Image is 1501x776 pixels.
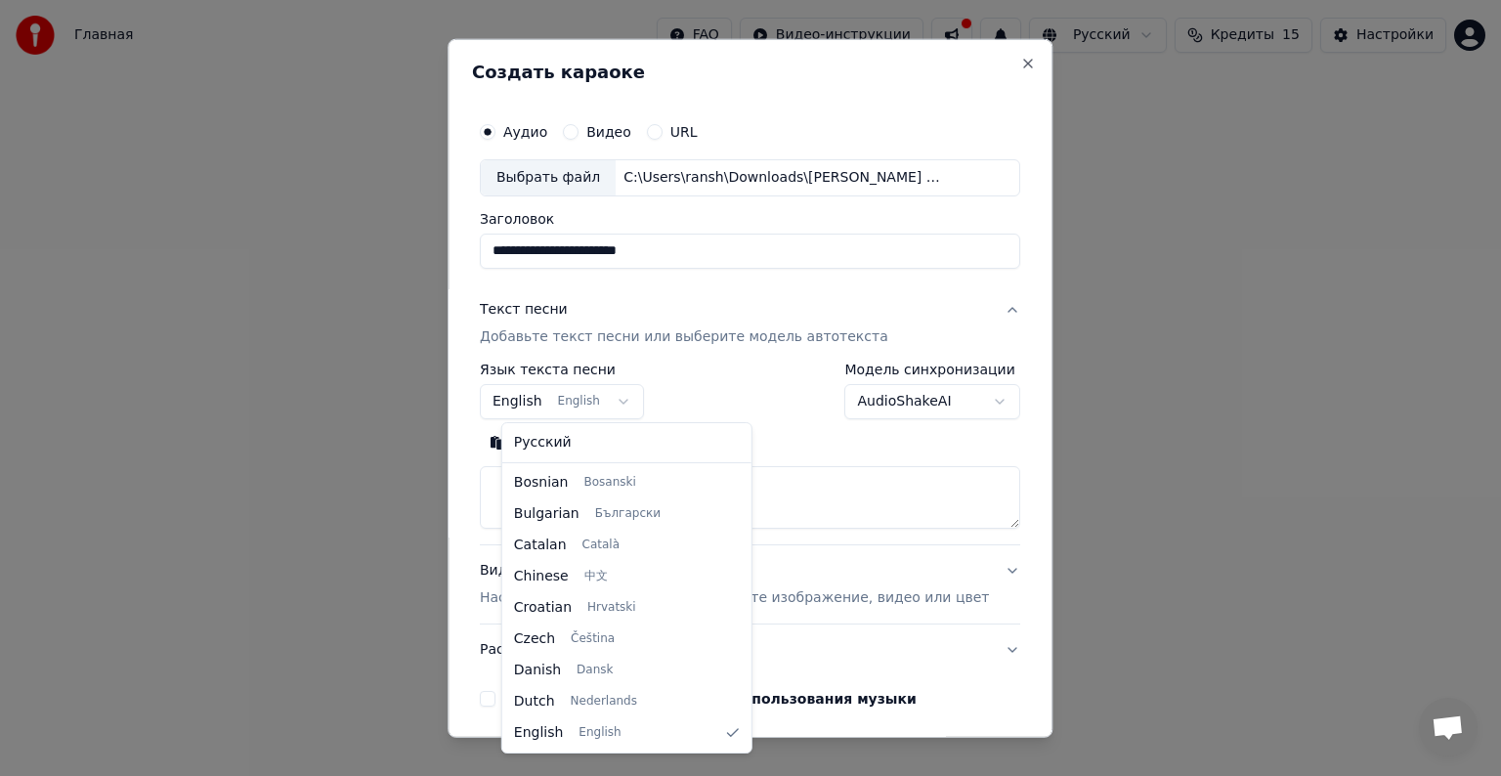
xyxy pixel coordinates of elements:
span: Danish [514,661,561,680]
span: Nederlands [571,694,637,710]
span: Bulgarian [514,504,579,524]
span: Català [582,538,620,553]
span: Catalan [514,536,567,555]
span: Русский [514,433,572,453]
span: Bosanski [583,475,635,491]
span: Български [595,506,661,522]
span: Bosnian [514,473,569,493]
span: Čeština [571,631,615,647]
span: Hrvatski [587,600,636,616]
span: English [579,725,621,741]
span: 中文 [584,569,608,584]
span: Dutch [514,692,555,711]
span: Croatian [514,598,572,618]
span: Czech [514,629,555,649]
span: English [514,723,564,743]
span: Chinese [514,567,569,586]
span: Dansk [577,663,613,678]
